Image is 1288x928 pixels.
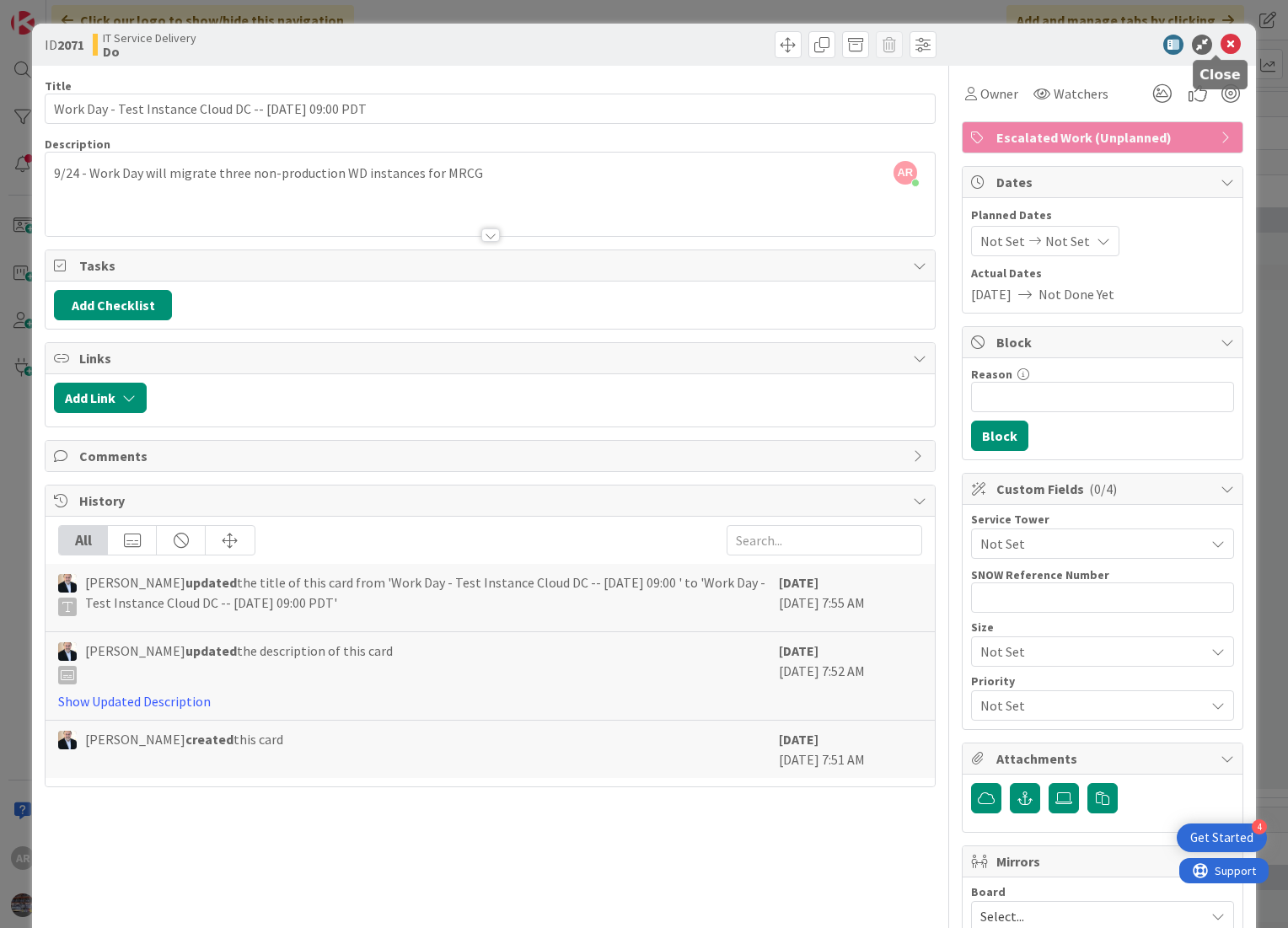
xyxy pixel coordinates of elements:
span: [DATE] [971,284,1012,304]
img: HO [58,731,77,749]
div: Open Get Started checklist, remaining modules: 4 [1177,823,1267,852]
span: IT Service Delivery [103,31,196,45]
span: Not Set [980,231,1025,251]
span: Custom Fields [996,479,1212,499]
b: created [185,731,233,748]
b: Do [103,45,196,58]
span: Mirrors [996,851,1212,872]
span: Select... [980,904,1196,928]
span: Not Set [980,694,1196,717]
p: 9/24 - Work Day will migrate three non-production WD instances for MRCG [54,164,926,183]
div: [DATE] 7:55 AM [779,572,922,623]
span: Dates [996,172,1212,192]
label: SNOW Reference Number [971,567,1109,582]
div: Service Tower [971,513,1234,525]
span: Actual Dates [971,265,1234,282]
span: [PERSON_NAME] the description of this card [85,641,393,684]
img: HO [58,574,77,593]
img: HO [58,642,77,661]
span: Block [996,332,1212,352]
b: updated [185,574,237,591]
span: History [79,491,904,511]
span: Planned Dates [971,207,1234,224]
span: ID [45,35,84,55]
span: Escalated Work (Unplanned) [996,127,1212,148]
span: Description [45,137,110,152]
div: Size [971,621,1234,633]
b: updated [185,642,237,659]
button: Add Link [54,383,147,413]
span: [PERSON_NAME] the title of this card from 'Work Day - Test Instance Cloud DC -- [DATE] 09:00 ' to... [85,572,770,616]
b: [DATE] [779,574,818,591]
b: [DATE] [779,642,818,659]
button: Block [971,421,1028,451]
span: Watchers [1054,83,1108,104]
div: Priority [971,675,1234,687]
span: Not Set [980,640,1196,663]
label: Reason [971,367,1012,382]
span: ( 0/4 ) [1089,480,1117,497]
input: Search... [727,525,922,555]
span: Board [971,886,1006,898]
b: 2071 [57,36,84,53]
span: Tasks [79,255,904,276]
span: Not Set [1045,231,1090,251]
div: 4 [1252,819,1267,834]
span: Not Set [980,534,1205,554]
span: Support [35,3,77,23]
span: Owner [980,83,1018,104]
span: [PERSON_NAME] this card [85,729,283,749]
span: AR [894,161,917,185]
input: type card name here... [45,94,936,124]
div: [DATE] 7:51 AM [779,729,922,770]
span: Not Done Yet [1038,284,1114,304]
label: Title [45,78,72,94]
div: [DATE] 7:52 AM [779,641,922,711]
b: [DATE] [779,731,818,748]
span: Comments [79,446,904,466]
span: Links [79,348,904,368]
div: Get Started [1190,829,1253,846]
h5: Close [1199,67,1241,83]
button: Add Checklist [54,290,172,320]
a: Show Updated Description [58,693,211,710]
div: All [59,526,108,555]
span: Attachments [996,748,1212,769]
